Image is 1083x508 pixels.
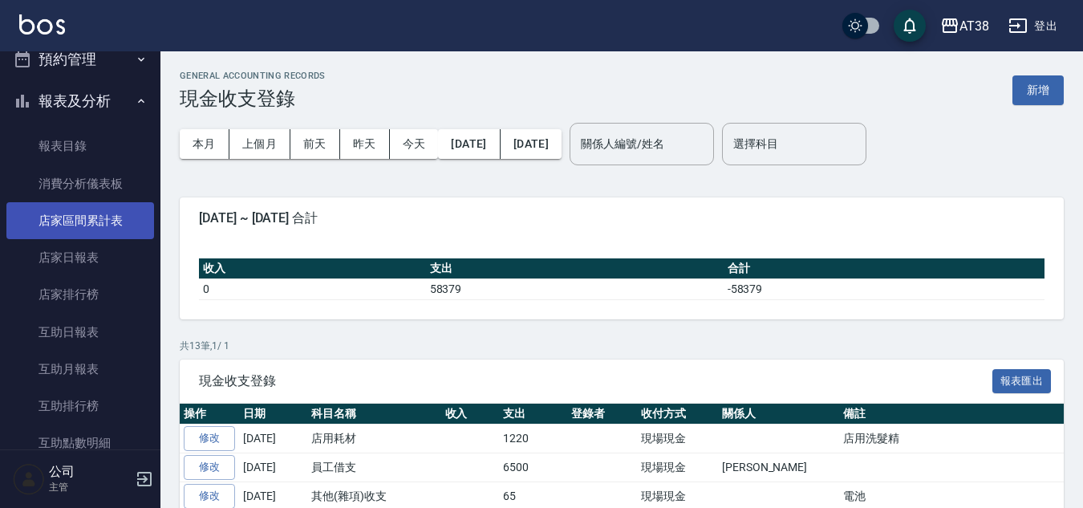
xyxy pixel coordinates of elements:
td: 員工借支 [307,453,441,482]
td: [DATE] [239,425,307,453]
td: [DATE] [239,453,307,482]
a: 修改 [184,426,235,451]
h3: 現金收支登錄 [180,87,326,110]
button: [DATE] [438,129,500,159]
a: 店家排行榜 [6,276,154,313]
div: AT38 [959,16,989,36]
img: Person [13,463,45,495]
button: 今天 [390,129,439,159]
button: save [894,10,926,42]
button: 預約管理 [6,39,154,80]
button: [DATE] [501,129,562,159]
span: [DATE] ~ [DATE] 合計 [199,210,1044,226]
a: 店家日報表 [6,239,154,276]
th: 操作 [180,404,239,425]
td: -58379 [724,278,1044,299]
th: 支出 [499,404,567,425]
td: [PERSON_NAME] [718,453,839,482]
img: Logo [19,14,65,35]
th: 合計 [724,258,1044,279]
button: 昨天 [340,129,390,159]
a: 新增 [1012,82,1064,97]
button: 報表及分析 [6,80,154,122]
button: 登出 [1002,11,1064,41]
th: 關係人 [718,404,839,425]
p: 主管 [49,480,131,494]
h2: GENERAL ACCOUNTING RECORDS [180,71,326,81]
button: 前天 [290,129,340,159]
th: 登錄者 [567,404,637,425]
th: 收付方式 [637,404,718,425]
td: 店用耗材 [307,425,441,453]
span: 現金收支登錄 [199,373,992,389]
a: 報表匯出 [992,372,1052,388]
a: 報表目錄 [6,128,154,165]
h5: 公司 [49,464,131,480]
a: 互助點數明細 [6,425,154,461]
th: 收入 [199,258,426,279]
td: 現場現金 [637,425,718,453]
td: 現場現金 [637,453,718,482]
button: 報表匯出 [992,369,1052,394]
th: 日期 [239,404,307,425]
button: AT38 [934,10,996,43]
td: 0 [199,278,426,299]
a: 店家區間累計表 [6,202,154,239]
button: 上個月 [229,129,290,159]
td: 1220 [499,425,567,453]
td: 6500 [499,453,567,482]
a: 互助月報表 [6,351,154,388]
button: 本月 [180,129,229,159]
a: 互助排行榜 [6,388,154,425]
th: 收入 [441,404,500,425]
th: 科目名稱 [307,404,441,425]
button: 新增 [1012,75,1064,105]
a: 互助日報表 [6,314,154,351]
p: 共 13 筆, 1 / 1 [180,339,1064,353]
a: 修改 [184,455,235,480]
td: 58379 [426,278,724,299]
th: 支出 [426,258,724,279]
a: 消費分析儀表板 [6,165,154,202]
